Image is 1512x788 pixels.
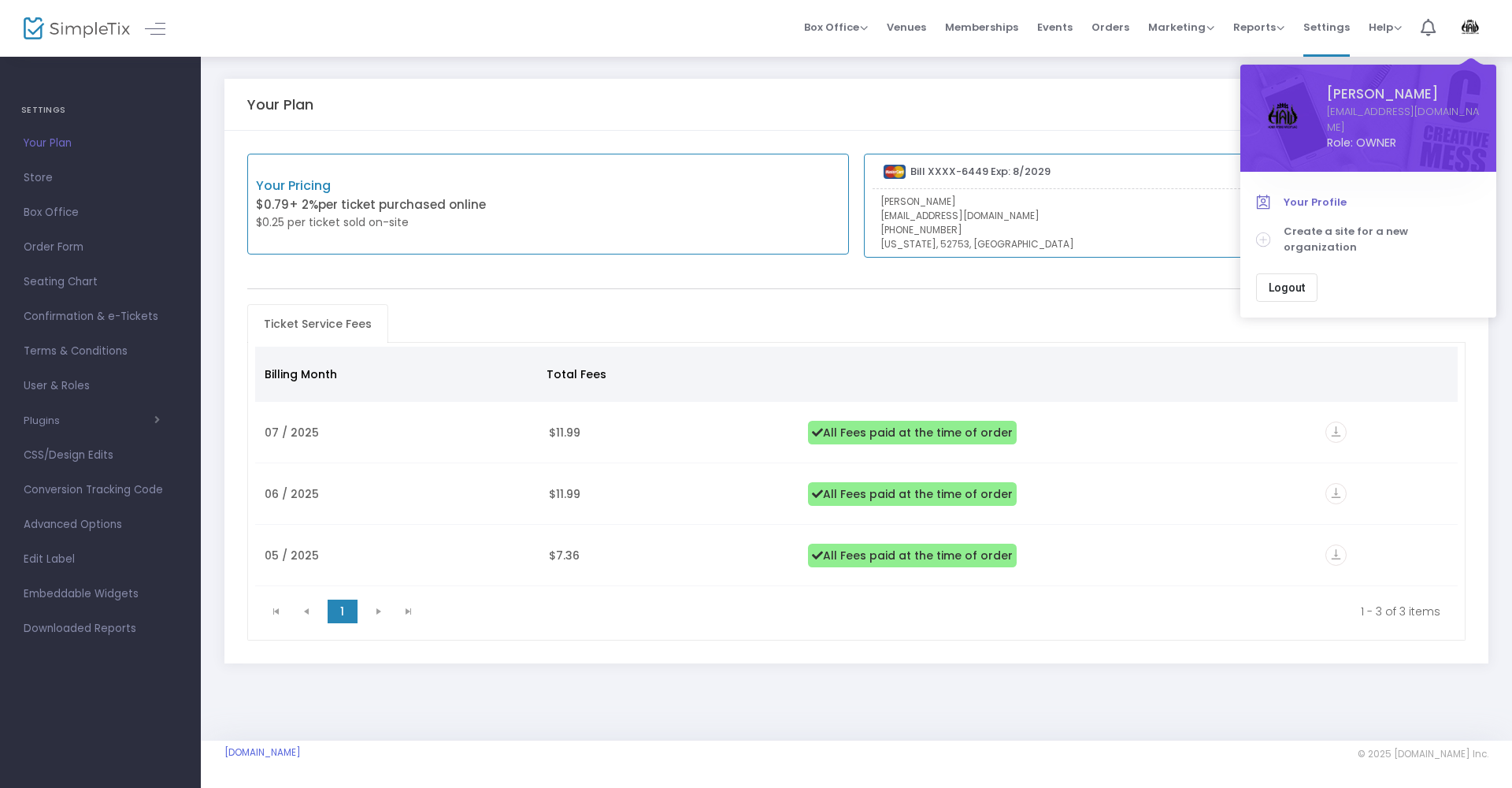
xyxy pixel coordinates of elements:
[1256,217,1480,262] a: Create a site for a new organization
[537,347,794,402] th: Total Fees
[24,341,177,362] span: Terms & Conditions
[24,480,177,500] span: Conversion Tracking Code
[804,20,868,35] span: Box Office
[254,311,381,336] span: Ticket Service Fees
[24,237,177,258] span: Order Form
[1037,7,1073,47] span: Events
[1284,195,1480,210] span: Your Profile
[1269,281,1305,294] span: Logout
[887,7,926,47] span: Venues
[24,133,177,154] span: Your Plan
[265,548,319,563] span: 05 / 2025
[549,548,580,563] span: $7.36
[24,414,160,427] button: Plugins
[1325,422,1347,443] i: vertical_align_bottom
[1327,135,1480,151] span: Role: OWNER
[549,425,580,440] span: $11.99
[945,7,1018,47] span: Memberships
[549,486,580,502] span: $11.99
[265,486,319,502] span: 06 / 2025
[1284,224,1480,255] span: Create a site for a new organization
[1256,273,1317,302] button: Logout
[24,445,177,466] span: CSS/Design Edits
[880,223,1347,237] p: [PHONE_NUMBER]
[808,482,1017,506] span: All Fees paid at the time of order
[1091,7,1129,47] span: Orders
[21,95,180,126] h4: SETTINGS
[256,196,548,214] p: $0.79 per ticket purchased online
[910,164,1051,179] b: Bill XXXX-6449 Exp: 8/2029
[24,584,177,604] span: Embeddable Widgets
[265,425,319,440] span: 07 / 2025
[24,203,177,223] span: Box Office
[880,209,1347,223] p: [EMAIL_ADDRESS][DOMAIN_NAME]
[256,214,548,231] p: $0.25 per ticket sold on-site
[1325,488,1347,504] a: vertical_align_bottom
[880,237,1347,251] p: [US_STATE], 52753, [GEOGRAPHIC_DATA]
[255,347,1458,586] div: Data table
[24,619,177,639] span: Downloaded Reports
[1303,7,1350,47] span: Settings
[808,421,1017,444] span: All Fees paid at the time of order
[1325,426,1347,442] a: vertical_align_bottom
[1327,84,1480,104] span: [PERSON_NAME]
[1325,483,1347,504] i: vertical_align_bottom
[256,177,548,195] p: Your Pricing
[247,96,313,113] h5: Your Plan
[24,515,177,535] span: Advanced Options
[1358,748,1488,760] span: © 2025 [DOMAIN_NAME] Inc.
[1148,20,1214,35] span: Marketing
[328,600,358,623] span: Page 1
[289,196,318,213] span: + 2%
[24,307,177,327] span: Confirmation & e-Tickets
[1325,545,1347,566] i: vertical_align_bottom
[435,604,1441,619] kendo-pager-info: 1 - 3 of 3 items
[1327,104,1480,135] a: [EMAIL_ADDRESS][DOMAIN_NAME]
[224,746,301,759] a: [DOMAIN_NAME]
[884,165,906,179] img: mastercard.png
[24,272,177,292] span: Seating Chart
[1256,188,1480,217] a: Your Profile
[1325,549,1347,565] a: vertical_align_bottom
[880,195,1347,209] p: [PERSON_NAME]
[24,168,177,188] span: Store
[24,376,177,396] span: User & Roles
[808,544,1017,567] span: All Fees paid at the time of order
[1369,20,1402,35] span: Help
[255,347,538,402] th: Billing Month
[24,549,177,570] span: Edit Label
[1233,20,1284,35] span: Reports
